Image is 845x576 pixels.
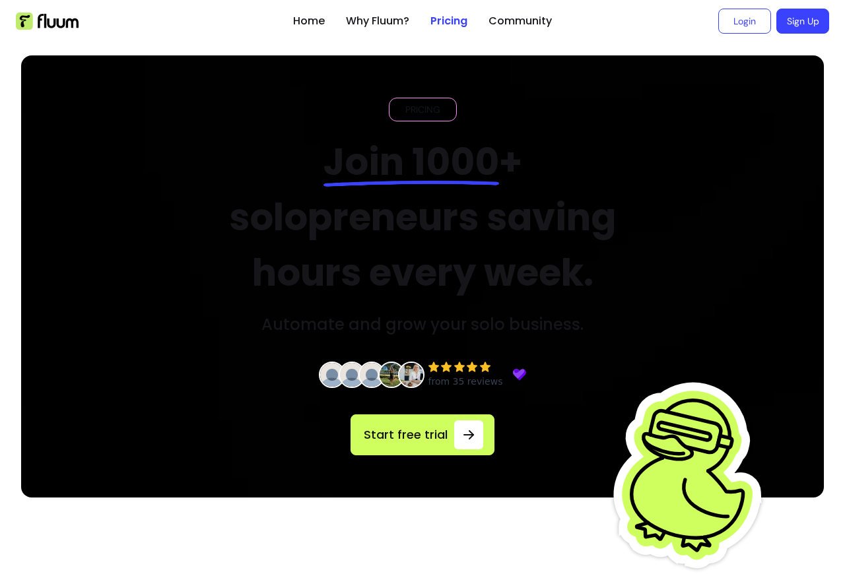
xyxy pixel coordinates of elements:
[199,135,646,301] h2: + solopreneurs saving hours every week.
[718,9,771,34] a: Login
[293,13,325,29] a: Home
[430,13,467,29] a: Pricing
[346,13,409,29] a: Why Fluum?
[776,9,829,34] a: Sign Up
[351,414,494,455] a: Start free trial
[400,103,446,116] span: PRICING
[261,314,584,335] h3: Automate and grow your solo business.
[323,136,499,188] span: Join 1000
[16,13,79,30] img: Fluum Logo
[489,13,552,29] a: Community
[362,426,449,444] span: Start free trial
